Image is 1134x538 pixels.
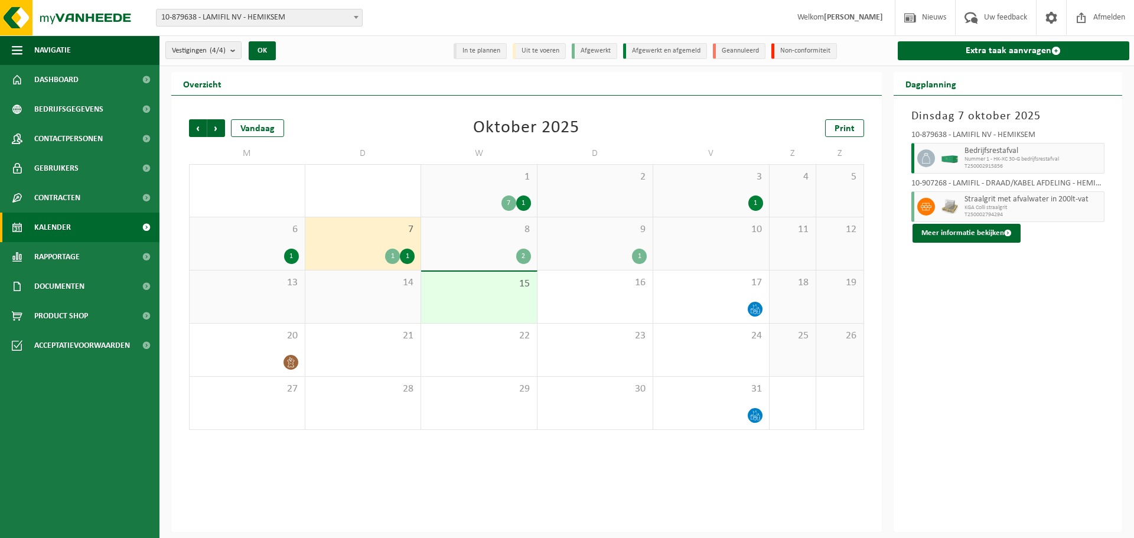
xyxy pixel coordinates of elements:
[911,107,1105,125] h3: Dinsdag 7 oktober 2025
[34,65,79,94] span: Dashboard
[898,41,1130,60] a: Extra taak aanvragen
[941,154,959,163] img: HK-XC-30-GN-00
[537,143,654,164] td: D
[165,41,242,59] button: Vestigingen(4/4)
[659,223,763,236] span: 10
[34,213,71,242] span: Kalender
[822,171,857,184] span: 5
[659,276,763,289] span: 17
[311,383,415,396] span: 28
[516,195,531,211] div: 1
[454,43,507,59] li: In te plannen
[427,278,531,291] span: 15
[284,249,299,264] div: 1
[770,143,817,164] td: Z
[195,330,299,343] span: 20
[913,224,1021,243] button: Meer informatie bekijken
[189,143,305,164] td: M
[516,249,531,264] div: 2
[231,119,284,137] div: Vandaag
[305,143,422,164] td: D
[311,330,415,343] span: 21
[34,35,71,65] span: Navigatie
[34,272,84,301] span: Documenten
[427,383,531,396] span: 29
[659,330,763,343] span: 24
[400,249,415,264] div: 1
[911,131,1105,143] div: 10-879638 - LAMIFIL NV - HEMIKSEM
[816,143,863,164] td: Z
[543,223,647,236] span: 9
[513,43,566,59] li: Uit te voeren
[210,47,226,54] count: (4/4)
[473,119,579,137] div: Oktober 2025
[822,330,857,343] span: 26
[964,195,1102,204] span: Straalgrit met afvalwater in 200lt-vat
[34,94,103,124] span: Bedrijfsgegevens
[824,13,883,22] strong: [PERSON_NAME]
[249,41,276,60] button: OK
[189,119,207,137] span: Vorige
[894,72,968,95] h2: Dagplanning
[775,330,810,343] span: 25
[427,330,531,343] span: 22
[311,276,415,289] span: 14
[964,146,1102,156] span: Bedrijfsrestafval
[427,171,531,184] span: 1
[964,156,1102,163] span: Nummer 1 - HK-XC 30-G bedrijfsrestafval
[385,249,400,264] div: 1
[713,43,765,59] li: Geannuleerd
[34,242,80,272] span: Rapportage
[771,43,837,59] li: Non-conformiteit
[171,72,233,95] h2: Overzicht
[543,330,647,343] span: 23
[34,331,130,360] span: Acceptatievoorwaarden
[748,195,763,211] div: 1
[659,383,763,396] span: 31
[501,195,516,211] div: 7
[964,204,1102,211] span: KGA Colli straalgrit
[775,223,810,236] span: 11
[195,223,299,236] span: 6
[157,9,362,26] span: 10-879638 - LAMIFIL NV - HEMIKSEM
[195,383,299,396] span: 27
[172,42,226,60] span: Vestigingen
[34,154,79,183] span: Gebruikers
[835,124,855,133] span: Print
[421,143,537,164] td: W
[632,249,647,264] div: 1
[822,223,857,236] span: 12
[825,119,864,137] a: Print
[543,276,647,289] span: 16
[822,276,857,289] span: 19
[659,171,763,184] span: 3
[775,276,810,289] span: 18
[427,223,531,236] span: 8
[195,276,299,289] span: 13
[653,143,770,164] td: V
[311,223,415,236] span: 7
[543,383,647,396] span: 30
[34,301,88,331] span: Product Shop
[156,9,363,27] span: 10-879638 - LAMIFIL NV - HEMIKSEM
[543,171,647,184] span: 2
[941,198,959,216] img: LP-PA-00000-WDN-11
[964,163,1102,170] span: T250002915856
[34,124,103,154] span: Contactpersonen
[775,171,810,184] span: 4
[207,119,225,137] span: Volgende
[34,183,80,213] span: Contracten
[623,43,707,59] li: Afgewerkt en afgemeld
[572,43,617,59] li: Afgewerkt
[911,180,1105,191] div: 10-907268 - LAMIFIL - DRAAD/KABEL AFDELING - HEMIKSEM
[964,211,1102,219] span: T250002794294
